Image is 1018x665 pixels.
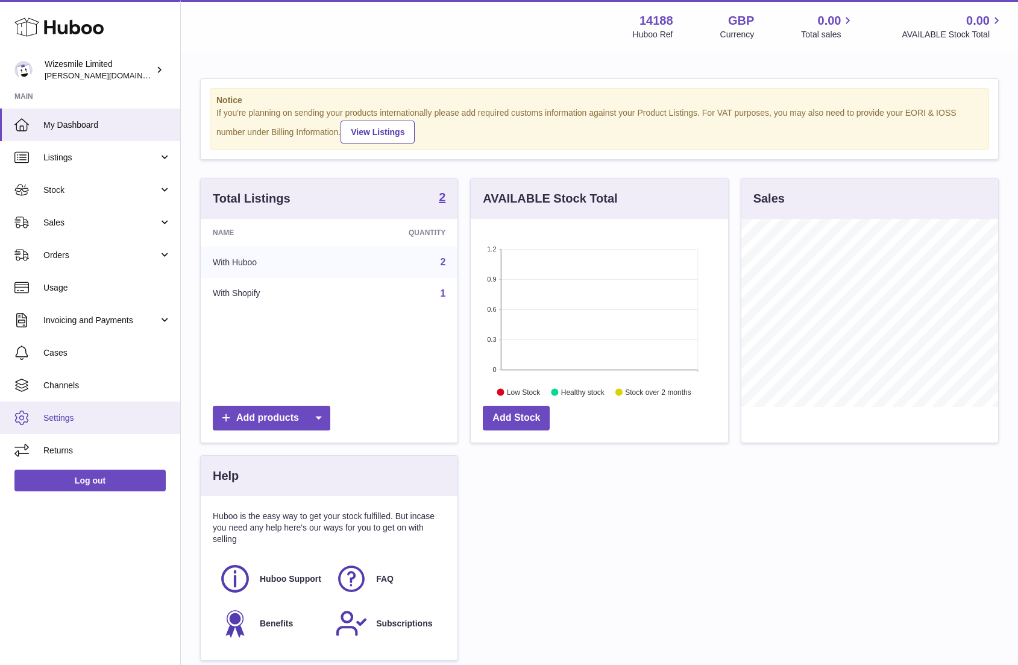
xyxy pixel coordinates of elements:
[43,412,171,424] span: Settings
[626,388,691,396] text: Stock over 2 months
[440,288,445,298] a: 1
[483,406,550,430] a: Add Stock
[45,71,304,80] span: [PERSON_NAME][DOMAIN_NAME][EMAIL_ADDRESS][DOMAIN_NAME]
[633,29,673,40] div: Huboo Ref
[43,217,159,228] span: Sales
[339,219,457,247] th: Quantity
[213,406,330,430] a: Add products
[488,245,497,253] text: 1.2
[43,380,171,391] span: Channels
[201,278,339,309] td: With Shopify
[440,257,445,267] a: 2
[753,191,785,207] h3: Sales
[801,13,855,40] a: 0.00 Total sales
[902,13,1004,40] a: 0.00 AVAILABLE Stock Total
[488,276,497,283] text: 0.9
[43,250,159,261] span: Orders
[43,445,171,456] span: Returns
[201,219,339,247] th: Name
[45,58,153,81] div: Wizesmile Limited
[216,95,982,106] strong: Notice
[818,13,841,29] span: 0.00
[966,13,990,29] span: 0.00
[14,61,33,79] img: adrian.land@nueos.com
[507,388,541,396] text: Low Stock
[43,282,171,294] span: Usage
[483,191,617,207] h3: AVAILABLE Stock Total
[439,191,445,206] a: 2
[213,191,291,207] h3: Total Listings
[376,618,432,629] span: Subscriptions
[902,29,1004,40] span: AVAILABLE Stock Total
[488,336,497,343] text: 0.3
[801,29,855,40] span: Total sales
[488,306,497,313] text: 0.6
[260,618,293,629] span: Benefits
[201,247,339,278] td: With Huboo
[439,191,445,203] strong: 2
[43,184,159,196] span: Stock
[335,607,439,640] a: Subscriptions
[720,29,755,40] div: Currency
[213,468,239,484] h3: Help
[728,13,754,29] strong: GBP
[561,388,605,396] text: Healthy stock
[219,563,323,595] a: Huboo Support
[376,573,394,585] span: FAQ
[43,152,159,163] span: Listings
[43,119,171,131] span: My Dashboard
[493,366,497,373] text: 0
[216,107,982,143] div: If you're planning on sending your products internationally please add required customs informati...
[219,607,323,640] a: Benefits
[213,511,445,545] p: Huboo is the easy way to get your stock fulfilled. But incase you need any help here's our ways f...
[341,121,415,143] a: View Listings
[260,573,321,585] span: Huboo Support
[335,563,439,595] a: FAQ
[639,13,673,29] strong: 14188
[14,470,166,491] a: Log out
[43,347,171,359] span: Cases
[43,315,159,326] span: Invoicing and Payments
